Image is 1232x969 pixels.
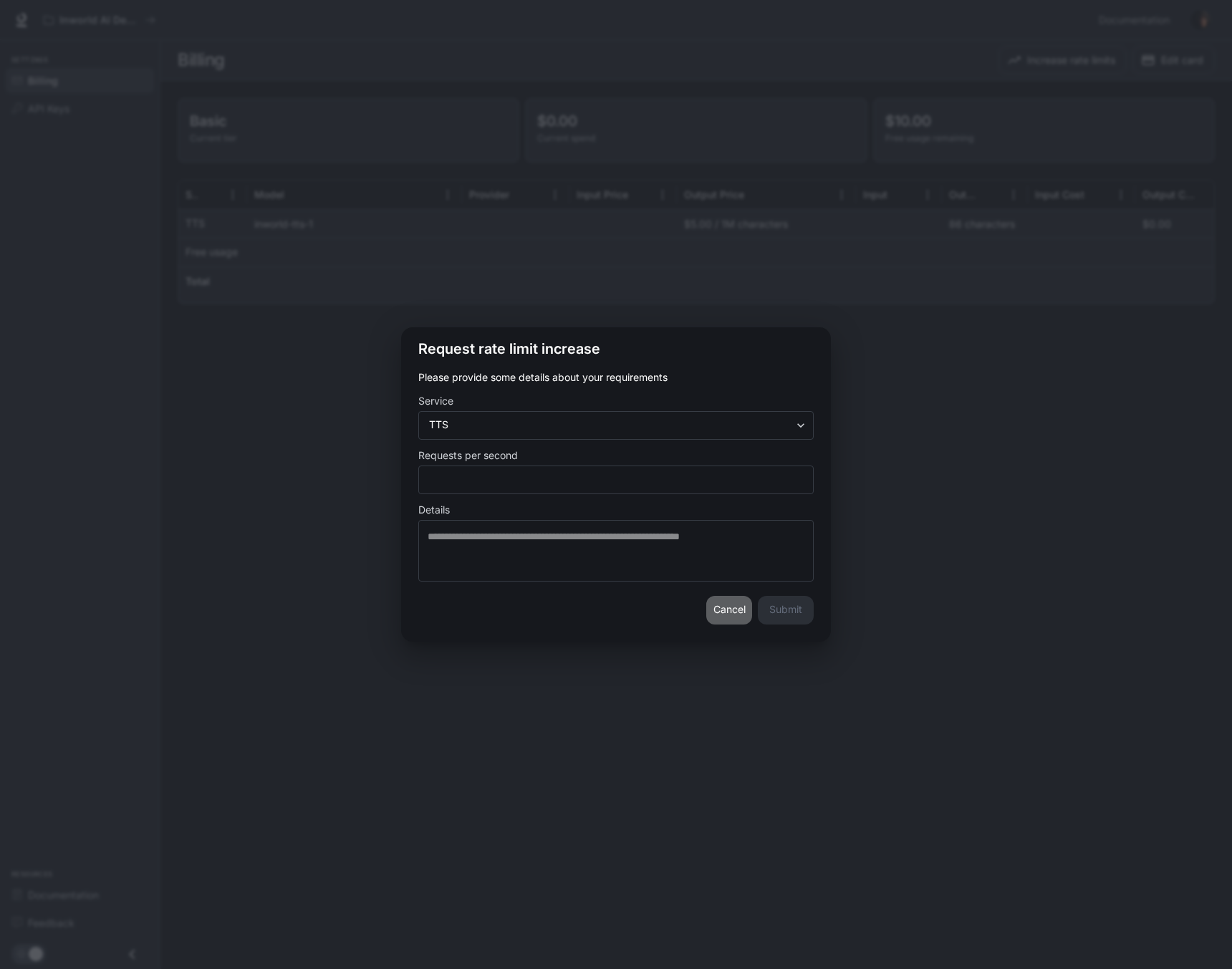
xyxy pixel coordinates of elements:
p: Please provide some details about your requirements [418,370,814,385]
h2: Request rate limit increase [401,327,831,370]
p: Requests per second [418,450,518,461]
button: Cancel [706,596,752,625]
div: TTS [419,418,813,432]
p: Service [418,396,453,406]
p: Details [418,505,450,515]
